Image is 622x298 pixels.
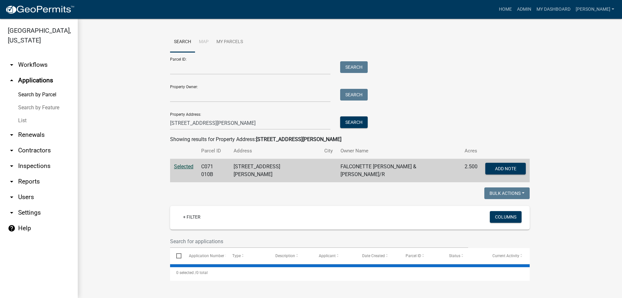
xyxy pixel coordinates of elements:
[514,3,534,16] a: Admin
[197,143,230,159] th: Parcel ID
[8,193,16,201] i: arrow_drop_down
[176,270,196,275] span: 0 selected /
[230,143,320,159] th: Address
[399,248,443,264] datatable-header-cell: Parcel ID
[340,61,368,73] button: Search
[406,254,421,258] span: Parcel ID
[461,143,481,159] th: Acres
[182,248,226,264] datatable-header-cell: Application Number
[337,143,461,159] th: Owner Name
[492,254,519,258] span: Current Activity
[8,178,16,185] i: arrow_drop_down
[496,3,514,16] a: Home
[449,254,460,258] span: Status
[8,162,16,170] i: arrow_drop_down
[8,131,16,139] i: arrow_drop_down
[340,116,368,128] button: Search
[340,89,368,101] button: Search
[320,143,337,159] th: City
[170,265,530,281] div: 0 total
[362,254,385,258] span: Date Created
[170,235,468,248] input: Search for applications
[443,248,486,264] datatable-header-cell: Status
[170,136,530,143] div: Showing results for Property Address:
[213,32,247,53] a: My Parcels
[461,159,481,183] td: 2.500
[356,248,399,264] datatable-header-cell: Date Created
[8,77,16,84] i: arrow_drop_up
[256,136,341,142] strong: [STREET_ADDRESS][PERSON_NAME]
[230,159,320,183] td: [STREET_ADDRESS][PERSON_NAME]
[197,159,230,183] td: C071 010B
[8,147,16,154] i: arrow_drop_down
[495,166,516,171] span: Add Note
[8,209,16,217] i: arrow_drop_down
[226,248,269,264] datatable-header-cell: Type
[178,211,206,223] a: + Filter
[313,248,356,264] datatable-header-cell: Applicant
[170,32,195,53] a: Search
[275,254,295,258] span: Description
[337,159,461,183] td: FALCONETTE [PERSON_NAME] & [PERSON_NAME]/R
[486,248,530,264] datatable-header-cell: Current Activity
[484,187,530,199] button: Bulk Actions
[8,224,16,232] i: help
[490,211,522,223] button: Columns
[573,3,617,16] a: [PERSON_NAME]
[534,3,573,16] a: My Dashboard
[170,248,182,264] datatable-header-cell: Select
[174,163,193,170] a: Selected
[319,254,336,258] span: Applicant
[8,61,16,69] i: arrow_drop_down
[189,254,224,258] span: Application Number
[269,248,313,264] datatable-header-cell: Description
[485,163,526,174] button: Add Note
[232,254,241,258] span: Type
